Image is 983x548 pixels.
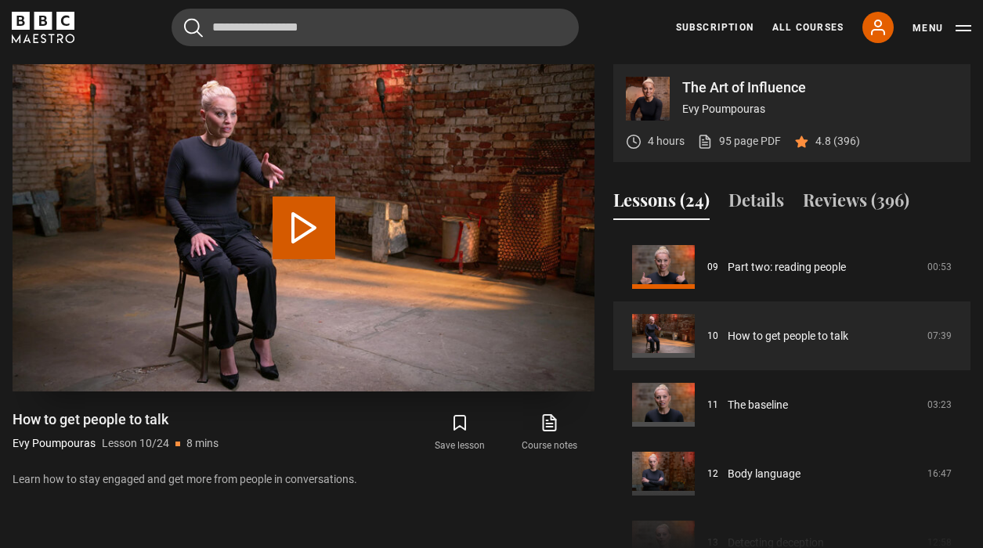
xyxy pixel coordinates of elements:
video-js: Video Player [13,64,594,391]
svg: BBC Maestro [12,12,74,43]
button: Play Lesson How to get people to talk [273,196,335,259]
p: 4 hours [648,133,685,150]
p: Evy Poumpouras [13,435,96,452]
p: 8 mins [186,435,219,452]
button: Toggle navigation [913,20,971,36]
a: All Courses [772,20,844,34]
p: 4.8 (396) [815,133,860,150]
button: Lessons (24) [613,187,710,220]
button: Details [728,187,784,220]
p: Lesson 10/24 [102,435,169,452]
h1: How to get people to talk [13,410,219,429]
a: Course notes [505,410,594,456]
p: Evy Poumpouras [682,101,958,117]
button: Reviews (396) [803,187,909,220]
button: Submit the search query [184,18,203,38]
a: How to get people to talk [728,328,848,344]
p: Learn how to stay engaged and get more from people in conversations. [13,471,594,488]
a: Subscription [676,20,754,34]
p: The Art of Influence [682,81,958,95]
a: The baseline [728,397,788,413]
a: 95 page PDF [697,133,781,150]
input: Search [172,9,579,46]
a: Part two: reading people [728,259,846,276]
button: Save lesson [415,410,504,456]
a: Body language [728,466,800,482]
